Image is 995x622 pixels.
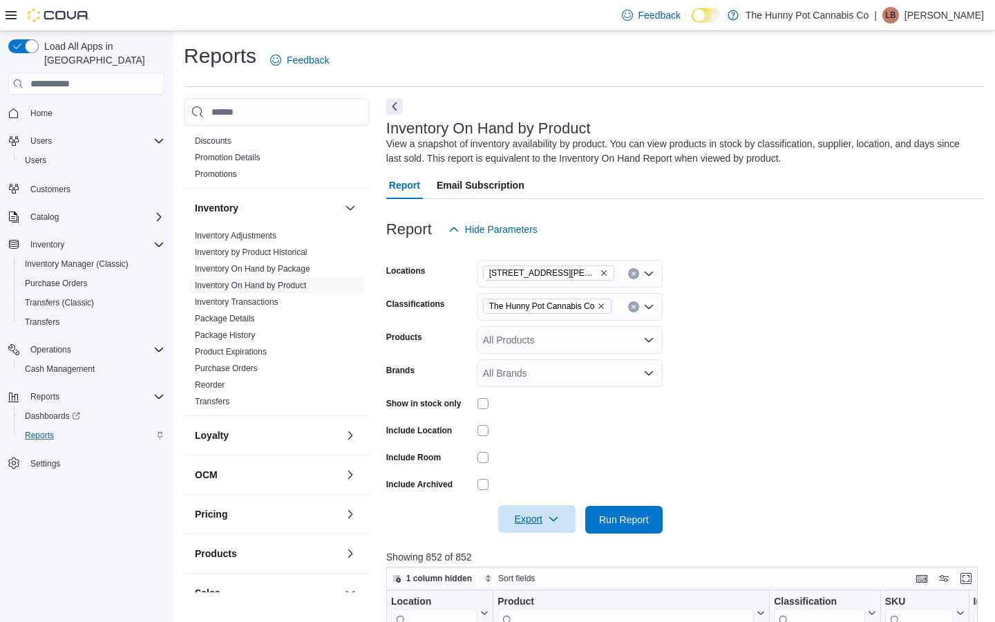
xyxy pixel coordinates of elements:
[195,314,255,323] a: Package Details
[195,201,339,215] button: Inventory
[19,408,164,424] span: Dashboards
[497,596,754,609] div: Product
[195,428,229,442] h3: Loyalty
[628,301,639,312] button: Clear input
[19,314,164,330] span: Transfers
[14,293,170,312] button: Transfers (Classic)
[19,256,164,272] span: Inventory Manager (Classic)
[506,505,567,533] span: Export
[342,585,359,601] button: Sales
[195,281,306,290] a: Inventory On Hand by Product
[195,263,310,274] span: Inventory On Hand by Package
[3,387,170,406] button: Reports
[195,396,229,407] span: Transfers
[14,359,170,379] button: Cash Management
[386,98,403,115] button: Next
[30,391,59,402] span: Reports
[25,411,80,422] span: Dashboards
[904,7,984,23] p: [PERSON_NAME]
[25,278,88,289] span: Purchase Orders
[195,169,237,179] a: Promotions
[489,299,595,313] span: The Hunny Pot Cannabis Co
[3,178,170,198] button: Customers
[195,380,225,390] a: Reorder
[465,223,538,236] span: Hide Parameters
[14,312,170,332] button: Transfers
[342,466,359,483] button: OCM
[483,265,614,281] span: 1288 Ritson Rd N
[195,230,276,241] span: Inventory Adjustments
[25,341,164,358] span: Operations
[386,332,422,343] label: Products
[498,505,576,533] button: Export
[14,406,170,426] a: Dashboards
[600,269,608,277] button: Remove 1288 Ritson Rd N from selection in this group
[638,8,681,22] span: Feedback
[3,235,170,254] button: Inventory
[195,428,339,442] button: Loyalty
[195,330,255,341] span: Package History
[643,368,654,379] button: Open list of options
[616,1,686,29] a: Feedback
[25,155,46,166] span: Users
[3,340,170,359] button: Operations
[19,427,59,444] a: Reports
[483,299,612,314] span: The Hunny Pot Cannabis Co
[195,152,260,163] span: Promotion Details
[25,105,58,122] a: Home
[195,330,255,340] a: Package History
[342,545,359,562] button: Products
[195,201,238,215] h3: Inventory
[25,430,54,441] span: Reports
[386,365,415,376] label: Brands
[25,180,164,197] span: Customers
[195,136,231,146] a: Discounts
[692,23,692,23] span: Dark Mode
[643,301,654,312] button: Open list of options
[25,455,66,472] a: Settings
[386,425,452,436] label: Include Location
[8,97,164,509] nav: Complex example
[882,7,899,23] div: Lareina Betancourt
[195,313,255,324] span: Package Details
[884,596,953,609] div: SKU
[19,314,65,330] a: Transfers
[195,135,231,147] span: Discounts
[30,184,70,195] span: Customers
[25,364,95,375] span: Cash Management
[195,507,227,521] h3: Pricing
[195,153,260,162] a: Promotion Details
[25,236,70,253] button: Inventory
[25,388,65,405] button: Reports
[386,137,977,166] div: View a snapshot of inventory availability by product. You can view products in stock by classific...
[30,211,59,223] span: Catalog
[265,46,334,74] a: Feedback
[19,427,164,444] span: Reports
[874,7,877,23] p: |
[386,550,984,564] p: Showing 852 of 852
[195,297,278,307] a: Inventory Transactions
[195,507,339,521] button: Pricing
[14,426,170,445] button: Reports
[936,570,952,587] button: Display options
[774,596,865,609] div: Classification
[479,570,540,587] button: Sort fields
[387,570,477,587] button: 1 column hidden
[19,294,164,311] span: Transfers (Classic)
[597,302,605,310] button: Remove The Hunny Pot Cannabis Co from selection in this group
[25,236,164,253] span: Inventory
[30,344,71,355] span: Operations
[25,317,59,328] span: Transfers
[19,256,134,272] a: Inventory Manager (Classic)
[14,254,170,274] button: Inventory Manager (Classic)
[342,427,359,444] button: Loyalty
[692,8,721,23] input: Dark Mode
[195,169,237,180] span: Promotions
[643,334,654,346] button: Open list of options
[287,53,329,67] span: Feedback
[25,133,164,149] span: Users
[30,108,53,119] span: Home
[25,388,164,405] span: Reports
[3,207,170,227] button: Catalog
[886,7,896,23] span: LB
